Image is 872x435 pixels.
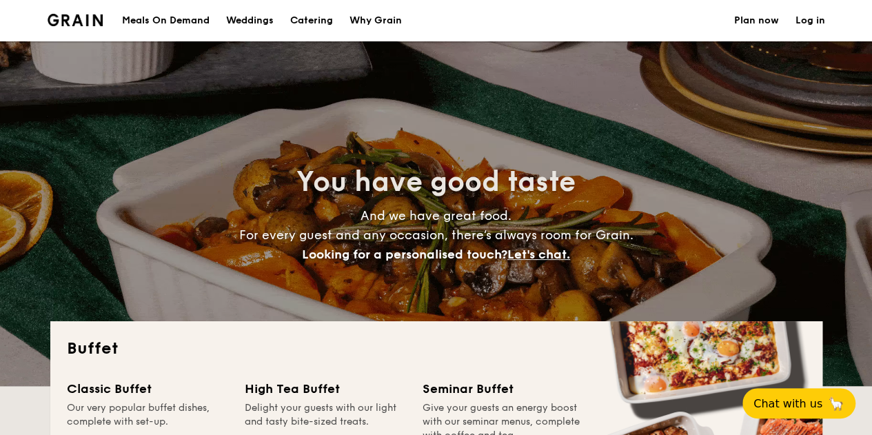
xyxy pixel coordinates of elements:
span: Let's chat. [507,247,570,262]
img: Grain [48,14,103,26]
span: You have good taste [296,165,576,199]
span: Chat with us [753,397,822,410]
button: Chat with us🦙 [742,388,855,418]
div: Seminar Buffet [423,379,584,398]
span: And we have great food. For every guest and any occasion, there’s always room for Grain. [239,208,633,262]
span: Looking for a personalised touch? [302,247,507,262]
div: Classic Buffet [67,379,228,398]
div: High Tea Buffet [245,379,406,398]
a: Logotype [48,14,103,26]
h2: Buffet [67,338,806,360]
span: 🦙 [828,396,844,412]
